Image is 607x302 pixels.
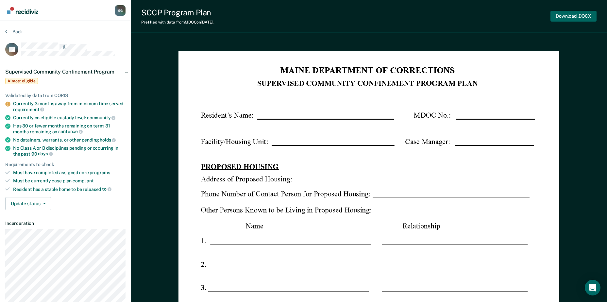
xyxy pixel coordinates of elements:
div: No detainers, warrants, or other pending [13,137,126,143]
div: Has 30 or fewer months remaining on term: 31 months remaining on [13,123,126,134]
button: Download .DOCX [550,11,597,22]
div: G G [115,5,126,16]
span: sentence [58,129,83,134]
span: compliant [73,178,94,183]
span: days [38,151,53,156]
div: Must have completed assigned core [13,170,126,176]
div: Open Intercom Messenger [585,280,600,295]
span: Almost eligible [5,78,38,84]
span: programs [90,170,110,175]
div: SCCP Program Plan [141,8,214,17]
div: Currently on eligible custody level: [13,115,126,121]
div: Validated by data from CORIS [5,93,126,98]
div: Prefilled with data from MDOC on [DATE] . [141,20,214,25]
span: to [102,186,111,192]
div: Currently 3 months away from minimum time served requirement [13,101,126,112]
span: community [87,115,116,120]
img: Recidiviz [7,7,38,14]
div: Requirements to check [5,162,126,167]
div: Resident has a stable home to be released [13,186,126,192]
button: Back [5,29,23,35]
dt: Incarceration [5,221,126,226]
button: Profile dropdown button [115,5,126,16]
button: Update status [5,197,51,210]
span: holds [100,137,116,143]
div: No Class A or B disciplines pending or occurring in the past 90 [13,145,126,157]
span: Supervised Community Confinement Program [5,69,114,75]
div: Must be currently case plan [13,178,126,184]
